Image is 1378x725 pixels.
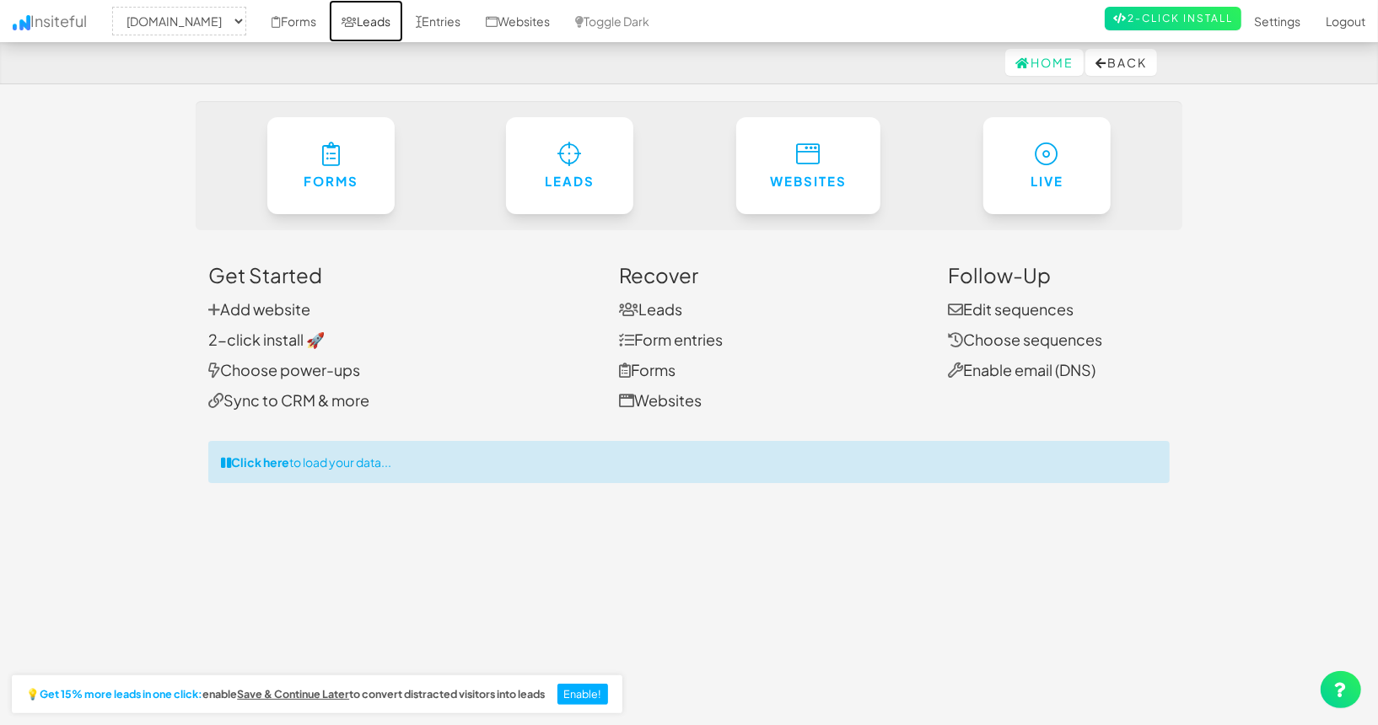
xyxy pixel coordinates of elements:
[506,117,634,214] a: Leads
[620,299,683,319] a: Leads
[620,390,702,410] a: Websites
[301,175,362,189] h6: Forms
[949,330,1103,349] a: Choose sequences
[1017,175,1078,189] h6: Live
[983,117,1112,214] a: Live
[231,454,289,470] strong: Click here
[26,689,545,701] h2: 💡 enable to convert distracted visitors into leads
[620,264,923,286] h3: Recover
[949,299,1074,319] a: Edit sequences
[208,264,595,286] h3: Get Started
[949,264,1171,286] h3: Follow-Up
[267,117,396,214] a: Forms
[1085,49,1157,76] button: Back
[208,441,1170,483] div: to load your data...
[208,390,369,410] a: Sync to CRM & more
[736,117,880,214] a: Websites
[237,689,349,701] a: Save & Continue Later
[557,684,609,706] button: Enable!
[208,330,325,349] a: 2-click install 🚀
[208,360,360,379] a: Choose power-ups
[208,299,310,319] a: Add website
[1005,49,1084,76] a: Home
[620,360,676,379] a: Forms
[237,687,349,701] u: Save & Continue Later
[620,330,724,349] a: Form entries
[40,689,202,701] strong: Get 15% more leads in one click:
[770,175,847,189] h6: Websites
[540,175,600,189] h6: Leads
[949,360,1096,379] a: Enable email (DNS)
[13,15,30,30] img: icon.png
[1105,7,1241,30] a: 2-Click Install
